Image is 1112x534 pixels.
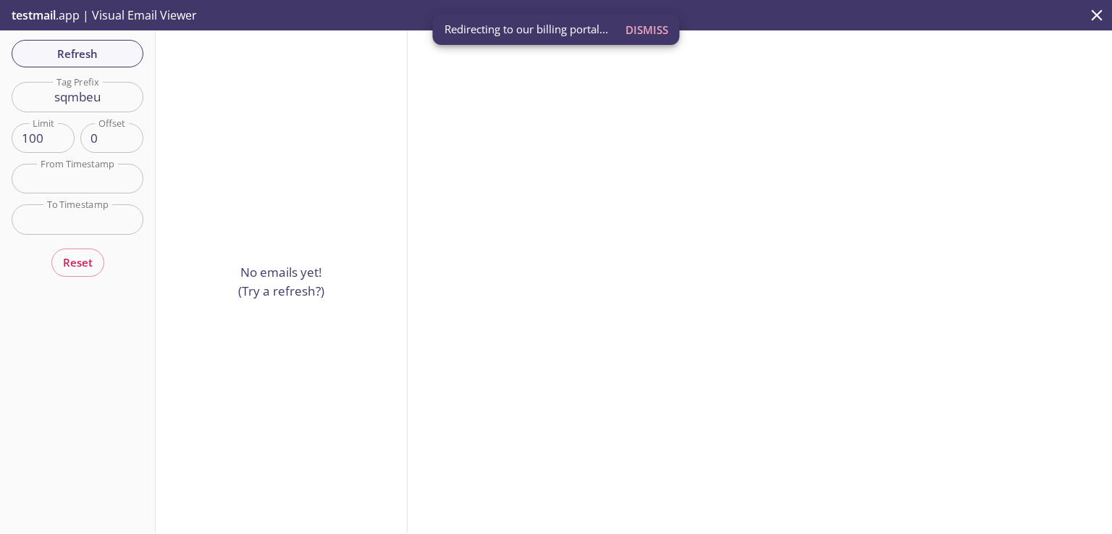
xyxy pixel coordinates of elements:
[12,7,56,23] span: testmail
[51,249,104,276] button: Reset
[23,44,132,63] span: Refresh
[238,263,324,300] p: No emails yet! (Try a refresh?)
[63,253,93,272] span: Reset
[625,20,668,39] span: Dismiss
[12,40,143,67] button: Refresh
[445,22,608,37] span: Redirecting to our billing portal...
